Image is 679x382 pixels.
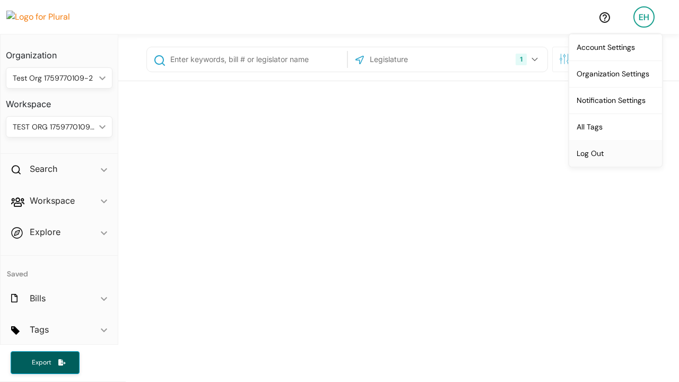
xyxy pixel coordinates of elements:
[569,87,662,114] a: Notification Settings
[30,163,57,175] h2: Search
[516,54,527,65] div: 1
[569,114,662,140] a: All Tags
[625,2,663,32] a: EH
[6,89,112,112] h3: Workspace
[13,121,95,133] div: TEST ORG 1759770109-2
[511,49,545,70] button: 1
[6,11,81,23] img: Logo for Plural
[369,49,482,70] input: Legislature
[13,73,95,84] div: Test Org 1759770109-2
[6,40,112,63] h3: Organization
[559,54,570,63] span: Search Filters
[30,292,46,304] h2: Bills
[30,324,49,335] h2: Tags
[30,195,75,206] h2: Workspace
[11,351,80,374] button: Export
[569,60,662,87] a: Organization Settings
[1,256,118,282] h4: Saved
[24,358,58,367] span: Export
[569,140,662,167] a: Log Out
[569,34,662,60] a: Account Settings
[30,226,60,238] h2: Explore
[633,6,655,28] div: EH
[169,49,344,70] input: Enter keywords, bill # or legislator name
